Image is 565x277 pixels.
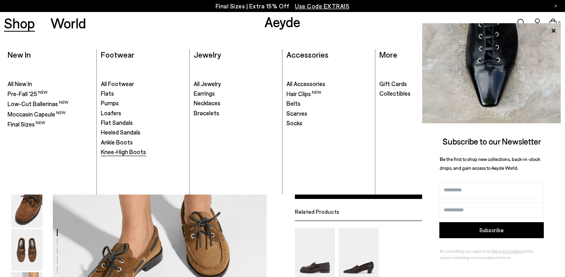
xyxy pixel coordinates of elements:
[379,90,411,97] span: Collectibles
[101,80,186,88] a: All Footwear
[101,148,186,156] a: Knee-High Boots
[287,110,371,118] a: Scarves
[287,119,371,127] a: Socks
[422,23,561,123] img: ca3f721fb6ff708a270709c41d776025.jpg
[287,100,301,107] span: Belts
[443,136,541,146] span: Subscribe to our Newsletter
[287,90,371,98] a: Hair Clips
[8,120,45,128] span: Final Sizes
[101,80,134,87] span: All Footwear
[8,90,48,97] span: Pre-Fall '25
[194,99,278,107] a: Necklaces
[8,100,68,107] span: Low-Cut Ballerinas
[101,50,134,59] a: Footwear
[379,50,397,59] a: More
[287,90,321,97] span: Hair Clips
[287,80,371,88] a: All Accessories
[4,16,35,30] a: Shop
[101,119,186,127] a: Flat Sandals
[492,249,523,253] a: Terms & Conditions
[401,188,431,195] span: Add to Cart
[379,80,407,87] span: Gift Cards
[8,110,92,118] a: Moccasin Capsule
[295,208,339,215] span: Related Products
[194,90,215,97] span: Earrings
[11,186,42,228] img: Harris Suede Mocassin Flats - Image 4
[295,2,349,10] span: Navigate to /collections/ss25-final-sizes
[8,110,66,118] span: Moccasin Capsule
[101,128,140,136] span: Heeled Sandals
[379,90,465,98] a: Collectibles
[101,148,146,155] span: Knee-High Boots
[216,1,350,11] p: Final Sizes | Extra 15% Off
[194,109,278,117] a: Bracelets
[379,80,465,88] a: Gift Cards
[440,249,492,253] span: By subscribing, you agree to our
[439,222,544,238] button: Subscribe
[194,90,278,98] a: Earrings
[8,80,92,88] a: All New In
[264,13,301,30] a: Aeyde
[11,229,42,271] img: Harris Suede Mocassin Flats - Image 5
[101,109,186,117] a: Loafers
[287,50,329,59] a: Accessories
[194,109,219,116] span: Bracelets
[194,99,220,106] span: Necklaces
[101,138,186,147] a: Ankle Boots
[549,18,557,27] a: 0
[101,138,133,146] span: Ankle Boots
[101,90,186,98] a: Flats
[50,16,86,30] a: World
[8,120,92,128] a: Final Sizes
[194,50,221,59] a: Jewelry
[287,119,303,126] span: Socks
[557,21,561,25] span: 0
[440,156,540,171] span: Be the first to shop new collections, back-in-stock drops, and gain access to Aeyde World.
[8,80,32,87] span: All New In
[101,99,119,106] span: Pumps
[287,80,325,87] span: All Accessories
[101,99,186,107] a: Pumps
[101,90,114,97] span: Flats
[194,80,278,88] a: All Jewelry
[101,128,186,136] a: Heeled Sandals
[8,90,92,98] a: Pre-Fall '25
[287,110,307,117] span: Scarves
[8,100,92,108] a: Low-Cut Ballerinas
[101,119,133,126] span: Flat Sandals
[194,80,221,87] span: All Jewelry
[8,50,31,59] a: New In
[287,100,371,108] a: Belts
[101,109,121,116] span: Loafers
